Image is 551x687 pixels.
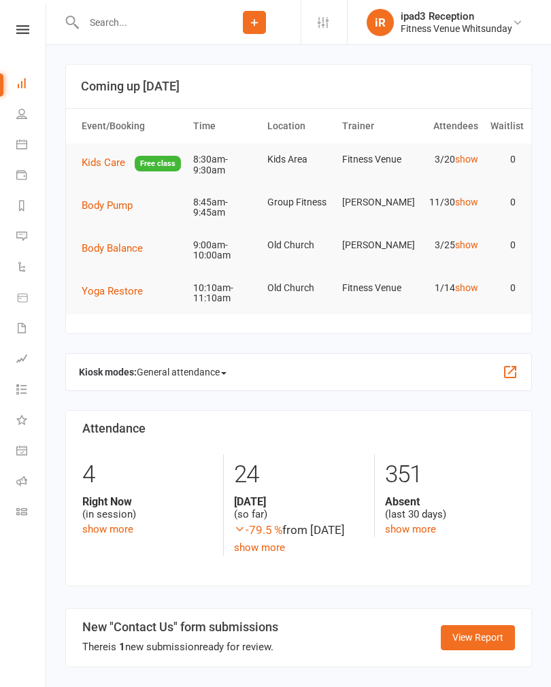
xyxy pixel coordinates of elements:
[385,495,515,508] strong: Absent
[484,186,522,218] td: 0
[82,639,278,655] div: There is new submission ready for review.
[410,272,484,304] td: 1/14
[484,272,522,304] td: 0
[410,144,484,175] td: 3/20
[385,454,515,495] div: 351
[410,186,484,218] td: 11/30
[261,186,335,218] td: Group Fitness
[82,199,133,212] span: Body Pump
[234,454,364,495] div: 24
[261,272,335,304] td: Old Church
[187,109,261,144] th: Time
[261,229,335,261] td: Old Church
[484,229,522,261] td: 0
[81,80,516,93] h3: Coming up [DATE]
[16,69,47,100] a: Dashboard
[16,406,47,437] a: What's New
[16,345,47,375] a: Assessments
[16,161,47,192] a: Payments
[455,282,478,293] a: show
[79,367,137,378] strong: Kiosk modes:
[82,495,213,508] strong: Right Now
[82,422,515,435] h3: Attendance
[76,109,187,144] th: Event/Booking
[82,197,142,214] button: Body Pump
[16,498,47,529] a: Class kiosk mode
[187,272,261,315] td: 10:10am-11:10am
[119,641,125,653] strong: 1
[82,283,152,299] button: Yoga Restore
[16,437,47,467] a: General attendance kiosk mode
[234,521,364,539] div: from [DATE]
[82,620,278,634] h3: New "Contact Us" form submissions
[137,361,227,383] span: General attendance
[336,109,410,144] th: Trainer
[261,144,335,175] td: Kids Area
[385,495,515,521] div: (last 30 days)
[82,285,143,297] span: Yoga Restore
[16,284,47,314] a: Product Sales
[187,229,261,272] td: 9:00am-10:00am
[455,197,478,207] a: show
[234,495,364,508] strong: [DATE]
[16,192,47,222] a: Reports
[16,100,47,131] a: People
[16,131,47,161] a: Calendar
[135,156,181,171] span: Free class
[455,239,478,250] a: show
[484,144,522,175] td: 0
[82,154,181,171] button: Kids CareFree class
[401,10,512,22] div: ipad3 Reception
[261,109,335,144] th: Location
[82,523,133,535] a: show more
[441,625,515,650] a: View Report
[410,109,484,144] th: Attendees
[336,186,410,218] td: [PERSON_NAME]
[234,523,282,537] span: -79.5 %
[82,495,213,521] div: (in session)
[367,9,394,36] div: iR
[336,272,410,304] td: Fitness Venue
[82,156,125,169] span: Kids Care
[82,242,143,254] span: Body Balance
[336,229,410,261] td: [PERSON_NAME]
[187,186,261,229] td: 8:45am-9:45am
[385,523,436,535] a: show more
[455,154,478,165] a: show
[82,454,213,495] div: 4
[187,144,261,186] td: 8:30am-9:30am
[234,495,364,521] div: (so far)
[336,144,410,175] td: Fitness Venue
[484,109,522,144] th: Waitlist
[410,229,484,261] td: 3/25
[82,240,152,256] button: Body Balance
[16,467,47,498] a: Roll call kiosk mode
[401,22,512,35] div: Fitness Venue Whitsunday
[234,541,285,554] a: show more
[80,13,208,32] input: Search...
